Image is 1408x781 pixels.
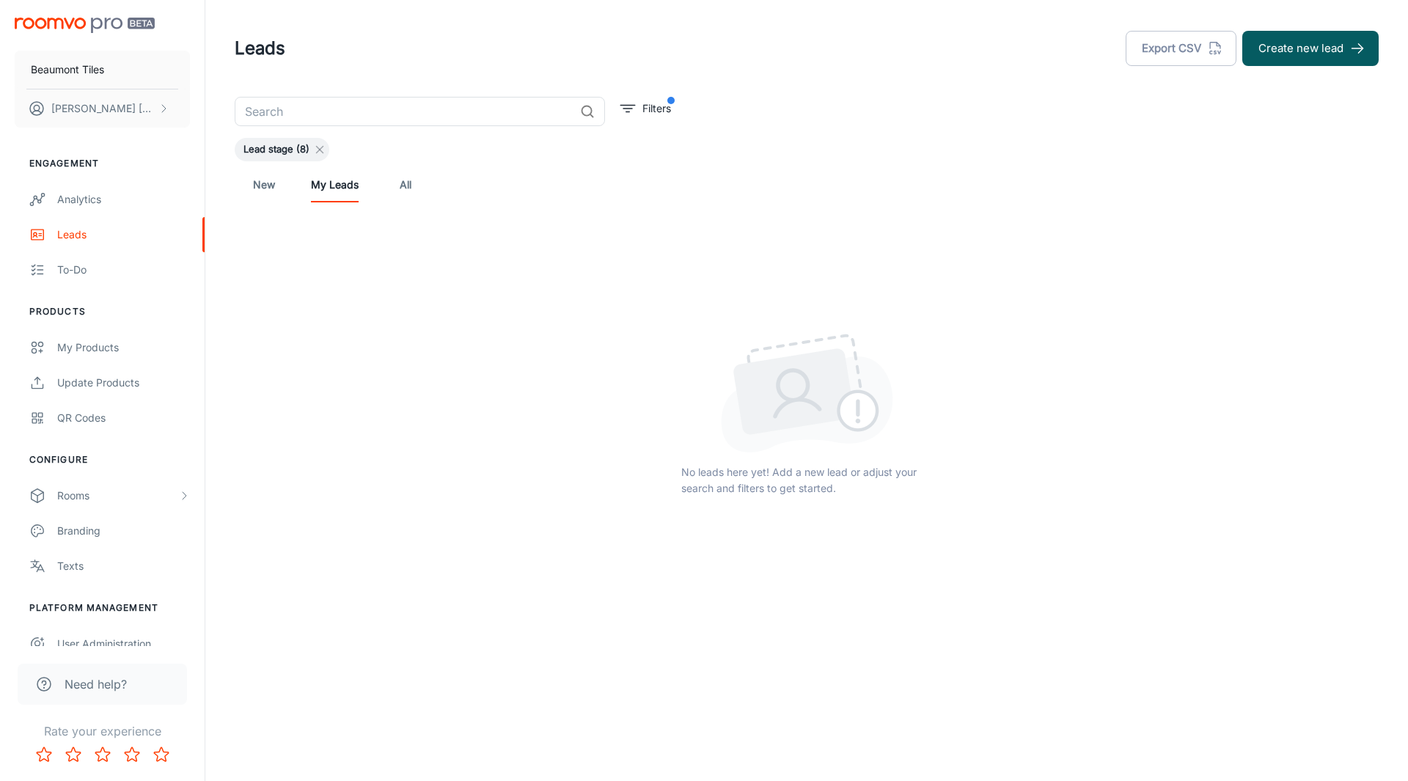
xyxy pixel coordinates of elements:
div: To-do [57,262,190,278]
input: Search [235,97,574,126]
a: All [388,167,423,202]
img: lead_empty_state.png [721,334,893,452]
button: filter [617,97,675,120]
div: Analytics [57,191,190,208]
div: Lead stage (8) [235,138,329,161]
div: Texts [57,558,190,574]
h1: Leads [235,35,285,62]
button: Export CSV [1126,31,1236,66]
button: [PERSON_NAME] [PERSON_NAME] [15,89,190,128]
p: Beaumont Tiles [31,62,104,78]
div: Update Products [57,375,190,391]
div: My Products [57,340,190,356]
a: My Leads [311,167,359,202]
span: Lead stage (8) [235,142,318,157]
p: No leads here yet! Add a new lead or adjust your search and filters to get started. [681,464,933,496]
div: QR Codes [57,410,190,426]
div: Rooms [57,488,178,504]
a: New [246,167,282,202]
span: Need help? [65,675,127,693]
p: Filters [642,100,671,117]
div: User Administration [57,636,190,652]
img: Roomvo PRO Beta [15,18,155,33]
button: Beaumont Tiles [15,51,190,89]
div: Branding [57,523,190,539]
button: Create new lead [1242,31,1379,66]
p: [PERSON_NAME] [PERSON_NAME] [51,100,155,117]
div: Leads [57,227,190,243]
